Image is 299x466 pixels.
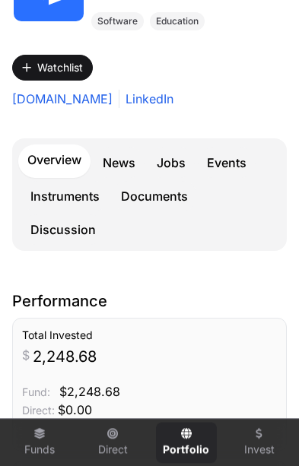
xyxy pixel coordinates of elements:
a: Discussion [21,214,105,245]
a: Events [198,147,256,178]
a: Portfolio [156,422,217,463]
p: Performance [12,290,287,312]
span: Software [97,15,138,27]
a: Overview [18,144,91,178]
span: $2,248.68 [59,384,120,399]
a: LinkedIn [119,90,173,108]
span: $0.00 [58,402,92,417]
button: Watchlist [12,55,93,81]
iframe: Chat Widget [223,393,299,466]
span: Direct: [22,404,55,417]
a: Jobs [148,147,195,178]
span: Education [156,15,199,27]
span: Fund: [22,385,50,398]
a: Instruments [21,181,109,211]
h3: Total Invested [22,328,277,343]
a: Documents [112,181,197,211]
a: [DOMAIN_NAME] [12,90,113,108]
span: $ [22,346,30,364]
span: 2,248.68 [33,346,97,367]
a: News [94,147,145,178]
a: Funds [9,422,70,463]
a: Direct [82,422,143,463]
nav: Tabs [18,144,281,245]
